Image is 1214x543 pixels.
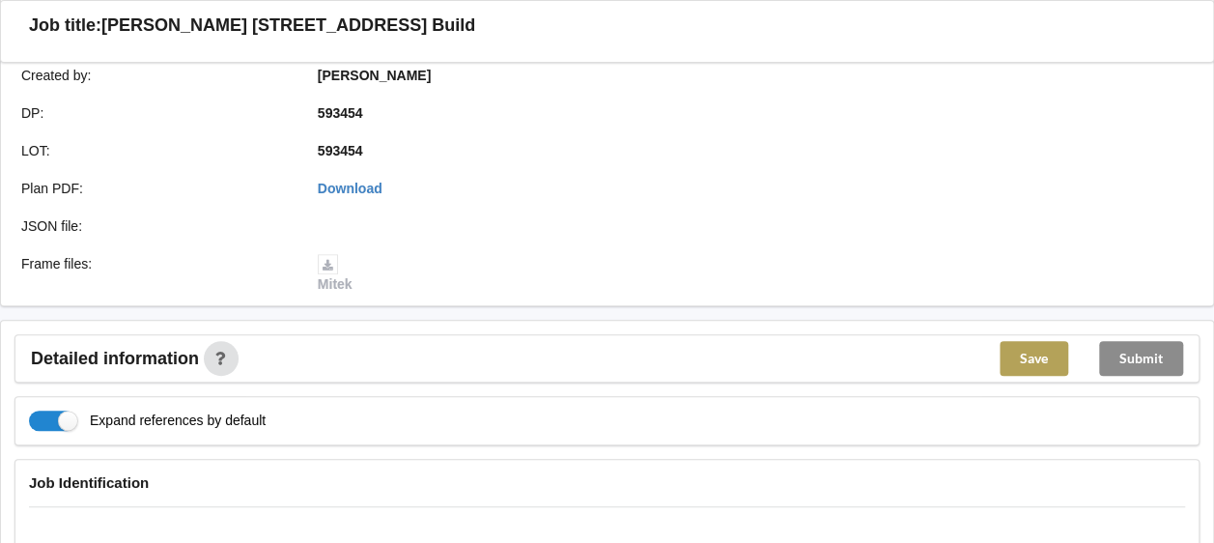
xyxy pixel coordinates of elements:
[318,181,382,196] a: Download
[8,216,304,236] div: JSON file :
[318,68,431,83] b: [PERSON_NAME]
[1000,341,1068,376] button: Save
[318,105,363,121] b: 593454
[29,411,266,431] label: Expand references by default
[29,473,1185,492] h4: Job Identification
[31,350,199,367] span: Detailed information
[8,179,304,198] div: Plan PDF :
[8,141,304,160] div: LOT :
[29,14,101,37] h3: Job title:
[101,14,475,37] h3: [PERSON_NAME] [STREET_ADDRESS] Build
[8,103,304,123] div: DP :
[318,256,353,293] a: Mitek
[318,143,363,158] b: 593454
[8,66,304,85] div: Created by :
[8,254,304,295] div: Frame files :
